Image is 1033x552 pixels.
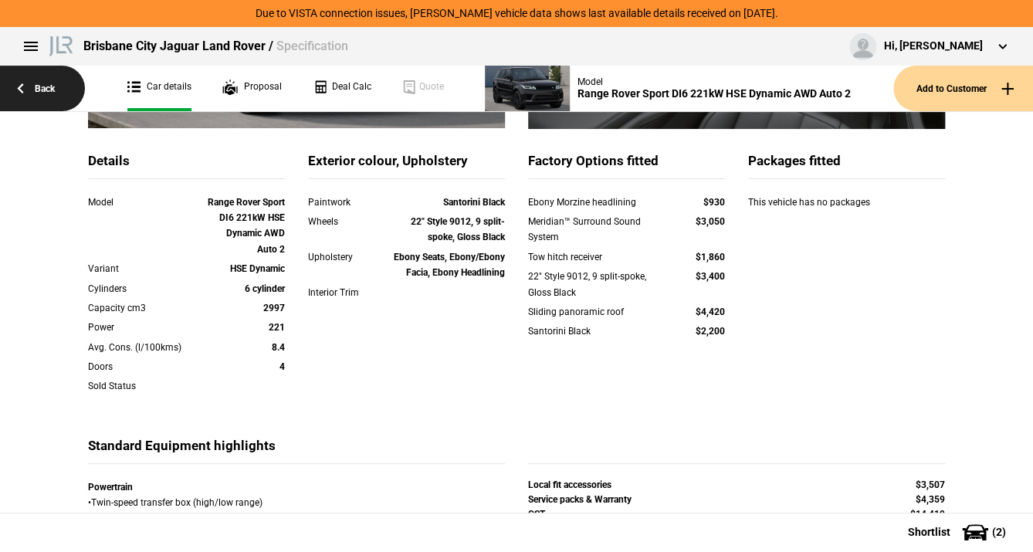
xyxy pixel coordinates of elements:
strong: 8.4 [272,342,285,353]
strong: HSE Dynamic [230,263,285,274]
strong: 221 [269,322,285,333]
strong: $3,400 [696,271,725,282]
div: Range Rover Sport DI6 221kW HSE Dynamic AWD Auto 2 [577,87,851,100]
strong: GST [528,509,545,520]
strong: 6 cylinder [245,283,285,294]
strong: Santorini Black [443,197,505,208]
div: Capacity cm3 [88,300,206,316]
div: Doors [88,359,206,374]
div: Factory Options fitted [528,152,725,179]
span: ( 2 ) [992,527,1006,537]
div: Tow hitch receiver [528,249,666,265]
div: Sold Status [88,378,206,394]
strong: Powertrain [88,482,133,493]
strong: Local fit accessories [528,479,611,490]
strong: 22" Style 9012, 9 split-spoke, Gloss Black [411,216,505,242]
a: Proposal [222,66,282,111]
img: landrover.png [46,33,76,56]
div: Meridian™ Surround Sound System [528,214,666,246]
div: Standard Equipment highlights [88,437,505,464]
div: Details [88,152,285,179]
div: Paintwork [308,195,387,210]
div: Avg. Cons. (l/100kms) [88,340,206,355]
strong: $4,359 [916,494,945,505]
strong: Service packs & Warranty [528,494,632,505]
span: Specification [276,39,348,53]
div: Exterior colour, Upholstery [308,152,505,179]
a: Deal Calc [313,66,371,111]
strong: $2,200 [696,326,725,337]
div: Model [577,76,851,87]
strong: $4,420 [696,306,725,317]
strong: $14,419 [910,509,945,520]
div: Cylinders [88,281,206,296]
div: Brisbane City Jaguar Land Rover / [83,38,348,55]
div: 22" Style 9012, 9 split-spoke, Gloss Black [528,269,666,300]
strong: $1,860 [696,252,725,262]
strong: $930 [703,197,725,208]
span: Shortlist [908,527,950,537]
strong: $3,050 [696,216,725,227]
div: Wheels [308,214,387,229]
strong: 4 [279,361,285,372]
strong: Ebony Seats, Ebony/Ebony Facia, Ebony Headlining [394,252,505,278]
button: Add to Customer [893,66,1033,111]
div: Upholstery [308,249,387,265]
a: Car details [127,66,191,111]
div: Variant [88,261,206,276]
div: Hi, [PERSON_NAME] [884,39,983,54]
div: Power [88,320,206,335]
strong: 2997 [263,303,285,313]
button: Shortlist(2) [885,513,1033,551]
strong: $3,507 [916,479,945,490]
div: Sliding panoramic roof [528,304,666,320]
div: Packages fitted [748,152,945,179]
strong: Range Rover Sport DI6 221kW HSE Dynamic AWD Auto 2 [208,197,285,255]
div: Ebony Morzine headlining [528,195,666,210]
div: Santorini Black [528,323,666,339]
div: Interior Trim [308,285,387,300]
div: Model [88,195,206,210]
div: This vehicle has no packages [748,195,945,225]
